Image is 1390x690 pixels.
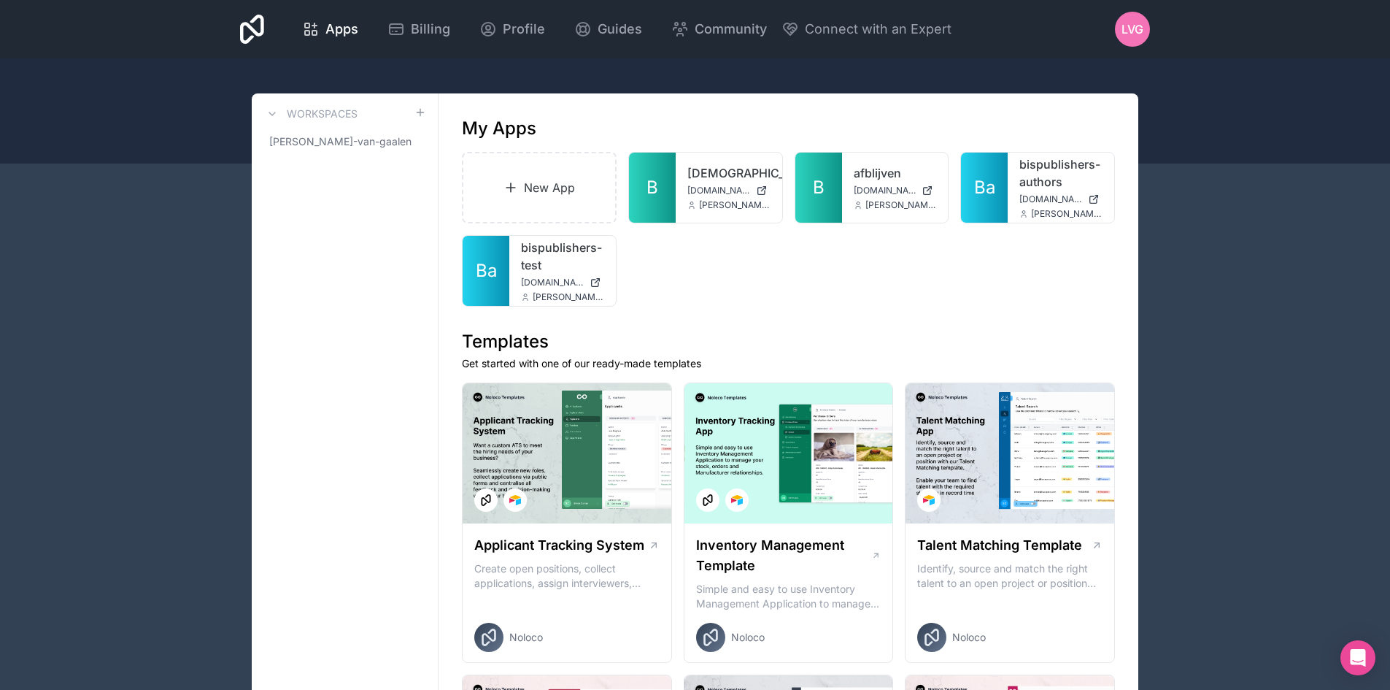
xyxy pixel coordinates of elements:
span: [PERSON_NAME][EMAIL_ADDRESS][DOMAIN_NAME] [533,291,604,303]
a: [DEMOGRAPHIC_DATA] [687,164,771,182]
span: [PERSON_NAME]-van-gaalen [269,134,412,149]
span: Connect with an Expert [805,19,951,39]
span: [PERSON_NAME][EMAIL_ADDRESS][DOMAIN_NAME] [865,199,937,211]
span: Ba [476,259,497,283]
p: Identify, source and match the right talent to an open project or position with our Talent Matchi... [917,561,1103,591]
span: Noloco [731,630,765,645]
span: Guides [598,19,642,39]
a: Community [660,13,779,45]
h3: Workspaces [287,107,358,121]
a: Profile [468,13,557,45]
span: Noloco [952,630,986,645]
a: Billing [376,13,462,45]
span: [PERSON_NAME][EMAIL_ADDRESS][DOMAIN_NAME] [1031,208,1103,220]
a: [PERSON_NAME]-van-gaalen [263,129,426,155]
img: Airtable Logo [923,494,935,506]
h1: Templates [462,330,1115,353]
h1: Talent Matching Template [917,535,1082,556]
a: Workspaces [263,105,358,123]
a: Ba [463,236,509,306]
span: B [813,176,825,199]
h1: My Apps [462,117,536,140]
a: bispublishers-authors [1019,156,1103,191]
a: [DOMAIN_NAME] [1019,193,1103,205]
a: afblijven [854,164,937,182]
button: Connect with an Expert [781,19,951,39]
p: Simple and easy to use Inventory Management Application to manage your stock, orders and Manufact... [696,582,881,611]
p: Get started with one of our ready-made templates [462,356,1115,371]
span: [DOMAIN_NAME] [1019,193,1082,205]
a: B [629,153,676,223]
img: Airtable Logo [509,494,521,506]
span: Billing [411,19,450,39]
span: Noloco [509,630,543,645]
a: New App [462,152,617,223]
p: Create open positions, collect applications, assign interviewers, centralise candidate feedback a... [474,561,660,591]
h1: Applicant Tracking System [474,535,644,556]
div: Open Intercom Messenger [1340,640,1375,675]
span: LvG [1121,20,1143,38]
span: Apps [325,19,358,39]
a: [DOMAIN_NAME] [521,277,604,288]
a: Guides [563,13,654,45]
a: Apps [290,13,370,45]
span: [DOMAIN_NAME] [687,185,750,196]
img: Airtable Logo [731,494,743,506]
a: B [795,153,842,223]
a: Ba [961,153,1008,223]
span: [DOMAIN_NAME] [521,277,584,288]
span: Profile [503,19,545,39]
span: Ba [974,176,995,199]
a: [DOMAIN_NAME] [854,185,937,196]
span: B [646,176,658,199]
span: Community [695,19,767,39]
span: [DOMAIN_NAME] [854,185,916,196]
a: bispublishers-test [521,239,604,274]
span: [PERSON_NAME][EMAIL_ADDRESS][DOMAIN_NAME] [699,199,771,211]
a: [DOMAIN_NAME] [687,185,771,196]
h1: Inventory Management Template [696,535,871,576]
